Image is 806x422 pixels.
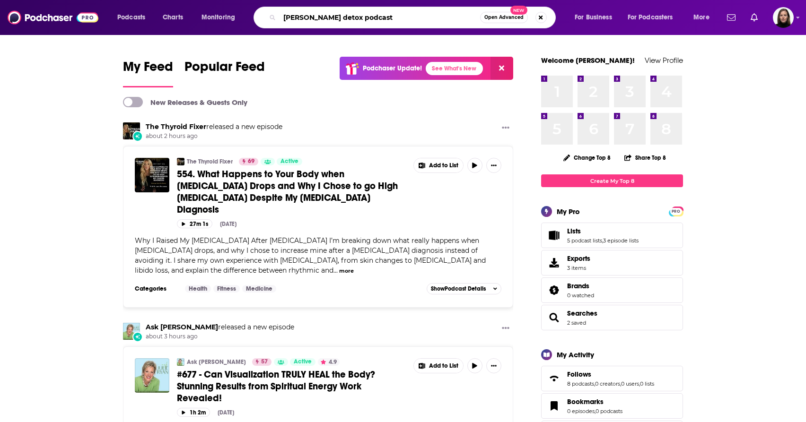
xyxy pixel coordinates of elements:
button: ShowPodcast Details [427,283,501,294]
a: 0 episodes [567,408,595,414]
span: For Business [575,11,612,24]
img: #677 - Can Visualization TRULY HEAL the Body? Stunning Results from Spiritual Energy Work Revealed! [135,358,169,393]
div: New Episode [132,332,143,342]
a: Popular Feed [184,59,265,87]
span: Why I Raised My [MEDICAL_DATA] After [MEDICAL_DATA] I’m breaking down what really happens when [M... [135,236,486,275]
a: 0 watched [567,292,594,299]
button: Show More Button [498,122,513,134]
a: 0 users [621,380,639,387]
a: 0 creators [595,380,620,387]
a: #677 - Can Visualization TRULY HEAL the Body? Stunning Results from Spiritual Energy Work Revealed! [177,369,407,404]
span: Show Podcast Details [431,285,486,292]
h3: released a new episode [146,122,282,131]
button: 4.9 [318,358,340,366]
span: about 2 hours ago [146,132,282,140]
span: Bookmarks [541,393,683,419]
a: Health [185,285,211,293]
span: , [639,380,640,387]
a: Follows [567,370,654,379]
a: The Thyroid Fixer [146,122,206,131]
a: PRO [670,207,682,215]
img: 554. What Happens to Your Body when Estrogen Drops and Why I Chose to go High Estrogen Despite My... [135,158,169,192]
span: 3 items [567,265,590,271]
img: Podchaser - Follow, Share and Rate Podcasts [8,9,98,26]
a: Bookmarks [544,399,563,413]
a: Bookmarks [567,397,622,406]
a: 3 episode lists [603,237,639,244]
button: more [339,267,354,275]
button: open menu [111,10,158,25]
a: Ask [PERSON_NAME] [187,358,246,366]
h3: released a new episode [146,323,294,332]
span: Podcasts [117,11,145,24]
a: Medicine [242,285,276,293]
a: New Releases & Guests Only [123,97,247,107]
span: , [594,380,595,387]
span: 57 [261,357,268,367]
a: Active [277,158,302,165]
img: The Thyroid Fixer [123,122,140,139]
span: Popular Feed [184,59,265,80]
a: 69 [239,158,258,165]
a: My Feed [123,59,173,87]
a: Follows [544,372,563,385]
a: 0 lists [640,380,654,387]
button: open menu [195,10,247,25]
span: Searches [567,309,597,318]
span: Active [280,157,298,166]
a: Show notifications dropdown [723,9,739,26]
div: New Episode [132,131,143,141]
button: Change Top 8 [558,152,616,164]
span: , [602,237,603,244]
a: Exports [541,250,683,276]
span: about 3 hours ago [146,333,294,341]
h3: Categories [135,285,177,293]
a: Charts [157,10,189,25]
span: Follows [541,366,683,391]
button: Show profile menu [773,7,794,28]
span: Exports [567,254,590,263]
a: The Thyroid Fixer [187,158,233,165]
span: Brands [541,277,683,303]
span: Lists [541,223,683,248]
a: 0 podcasts [596,408,622,414]
a: Lists [544,229,563,242]
a: Fitness [213,285,240,293]
input: Search podcasts, credits, & more... [280,10,480,25]
button: open menu [687,10,721,25]
span: Open Advanced [484,15,524,20]
button: 1h 2m [177,408,210,417]
span: 554. What Happens to Your Body when [MEDICAL_DATA] Drops and Why I Chose to go High [MEDICAL_DATA... [177,168,398,215]
a: 57 [252,358,272,366]
button: Show More Button [486,358,501,373]
button: open menu [568,10,624,25]
span: New [510,6,527,15]
button: open menu [622,10,687,25]
span: For Podcasters [628,11,673,24]
a: Searches [544,311,563,324]
a: 5 podcast lists [567,237,602,244]
button: 27m 1s [177,219,212,228]
div: My Pro [557,207,580,216]
button: Open AdvancedNew [480,12,528,23]
span: Exports [544,256,563,269]
span: Add to List [429,162,458,169]
span: Bookmarks [567,397,604,406]
a: Brands [567,282,594,290]
a: Brands [544,284,563,297]
a: Ask Julie Ryan [177,358,184,366]
a: Ask Julie Ryan [146,323,218,331]
div: [DATE] [218,409,234,416]
div: Search podcasts, credits, & more... [263,7,565,28]
a: Active [290,358,315,366]
button: Show More Button [486,158,501,173]
span: Charts [163,11,183,24]
span: My Feed [123,59,173,80]
span: ... [333,266,338,275]
a: Ask Julie Ryan [123,323,140,340]
button: Share Top 8 [624,148,666,167]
